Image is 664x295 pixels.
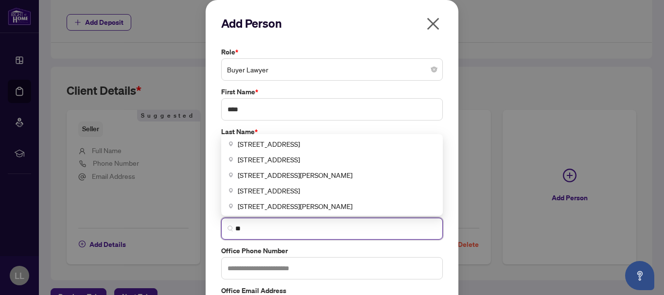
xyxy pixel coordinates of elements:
[221,245,443,256] label: Office Phone Number
[431,67,437,72] span: close-circle
[221,87,443,97] label: First Name
[221,126,443,137] label: Last Name
[238,201,352,211] span: [STREET_ADDRESS][PERSON_NAME]
[238,185,300,196] span: [STREET_ADDRESS]
[625,261,654,290] button: Open asap
[238,139,300,149] span: [STREET_ADDRESS]
[221,16,443,31] h2: Add Person
[221,47,443,57] label: Role
[238,154,300,165] span: [STREET_ADDRESS]
[227,60,437,79] span: Buyer Lawyer
[227,226,233,231] img: search_icon
[238,170,352,180] span: [STREET_ADDRESS][PERSON_NAME]
[425,16,441,32] span: close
